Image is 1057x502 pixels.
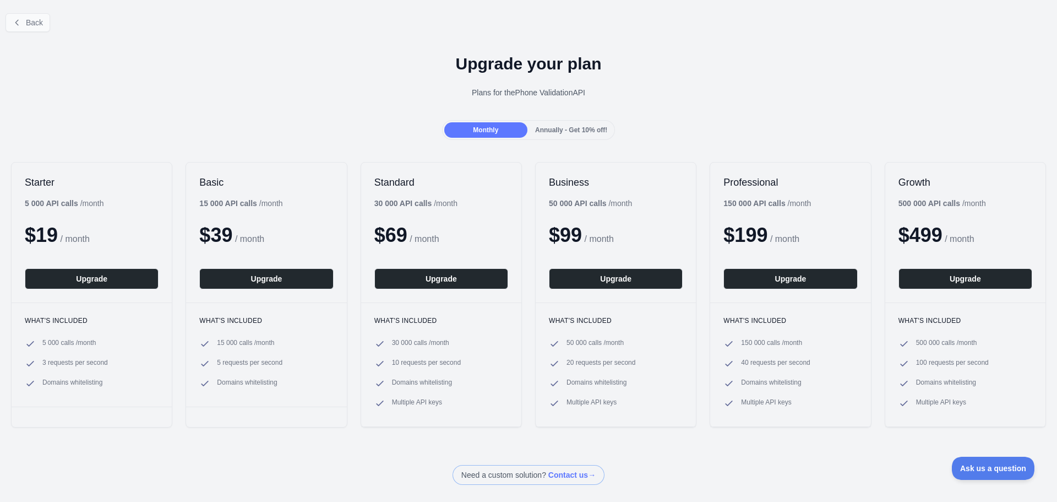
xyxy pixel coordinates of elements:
div: / month [374,198,457,209]
h2: Business [549,176,683,189]
b: 50 000 API calls [549,199,607,208]
b: 150 000 API calls [723,199,785,208]
span: $ 199 [723,224,767,246]
h2: Standard [374,176,508,189]
span: $ 99 [549,224,582,246]
div: / month [549,198,632,209]
h2: Professional [723,176,857,189]
b: 30 000 API calls [374,199,432,208]
iframe: Toggle Customer Support [952,457,1035,480]
div: / month [723,198,811,209]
